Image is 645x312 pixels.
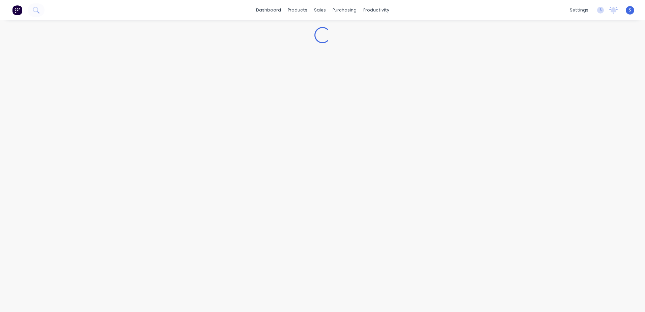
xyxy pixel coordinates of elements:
div: products [284,5,311,15]
a: dashboard [253,5,284,15]
img: Factory [12,5,22,15]
div: settings [566,5,592,15]
div: sales [311,5,329,15]
div: purchasing [329,5,360,15]
span: S [629,7,631,13]
div: productivity [360,5,393,15]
